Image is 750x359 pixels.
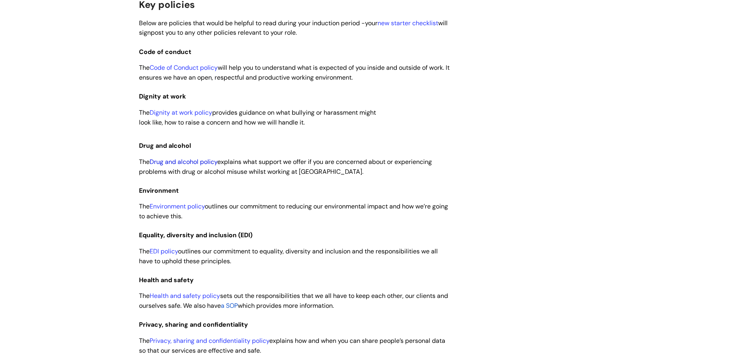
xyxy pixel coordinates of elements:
[139,320,248,329] span: Privacy, sharing and confidentiality
[139,48,191,56] span: Code of conduct
[139,276,194,284] span: Health and safety
[150,247,178,255] a: EDI policy
[139,158,432,176] span: The explains what support we offer if you are concerned about or experiencing problems with drug ...
[150,337,269,345] a: Privacy, sharing and confidentiality policy
[150,292,220,300] a: Health and safety policy
[139,92,186,100] span: Dignity at work
[139,337,445,355] span: The explains how and when you can share people’s personal data so that our services are effective...
[221,301,238,310] a: a SOP
[150,63,218,72] a: Code of Conduct policy
[139,231,252,239] span: Equality, diversity and inclusion (EDI)
[139,141,191,150] span: Drug and alcohol
[139,292,448,310] span: The sets out the responsibilities that we all have to keep each other, our clients and ourselves ...
[139,63,450,82] span: The will help you to understand what is expected of you inside and outside of work. It ensures we...
[378,19,438,27] a: new starter checklist
[139,202,448,220] span: The outlines our commitment to reducing our environmental impact and how we’re going to achieve t...
[139,19,365,27] span: Below are policies that would be helpful to read during your induction period -
[238,301,334,310] span: which provides more information.
[139,186,179,195] span: Environment
[150,108,212,117] a: Dignity at work policy
[139,118,305,126] span: look like, how to raise a concern and how we will handle it.
[150,202,205,210] a: Environment policy
[139,108,376,117] span: The provides guidance on what bullying or harassment might
[139,247,438,265] span: The outlines our commitment to equality, diversity and inclusion and the responsibilities we all ...
[150,158,217,166] a: Drug and alcohol policy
